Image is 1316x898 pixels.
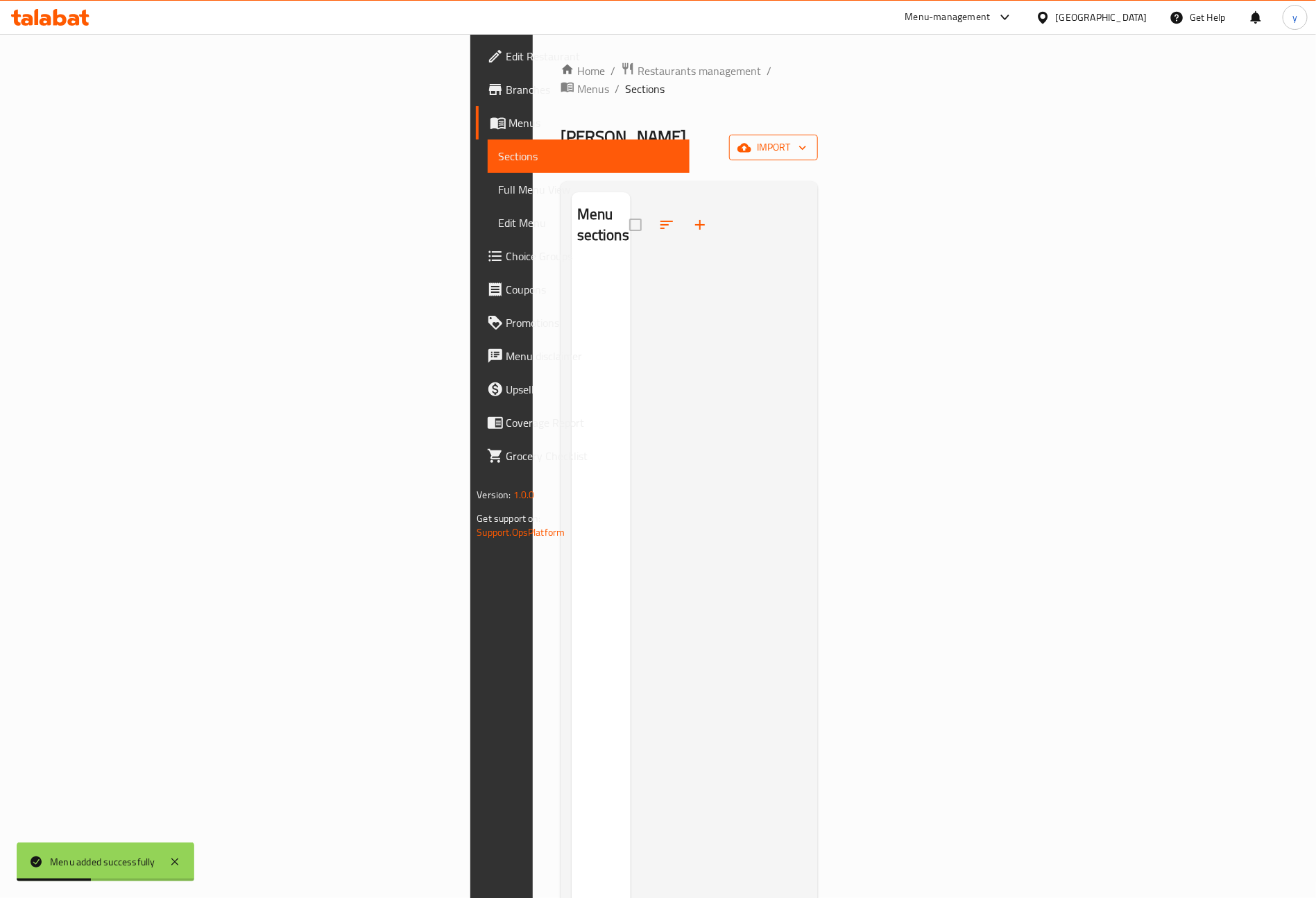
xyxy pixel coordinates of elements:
span: Edit Restaurant [506,48,679,65]
a: Menus [476,106,690,139]
span: import [740,139,807,156]
a: Menu disclaimer [476,339,690,373]
a: Support.OpsPlatform [477,523,565,541]
a: Promotions [476,306,690,339]
span: Coupons [506,281,679,298]
div: Menu added successfully [50,854,155,870]
a: Grocery Checklist [476,439,690,473]
span: Edit Menu [499,214,679,231]
a: Branches [476,73,690,106]
a: Coverage Report [476,406,690,439]
a: Coupons [476,273,690,306]
span: Coverage Report [506,414,679,431]
span: Branches [506,81,679,98]
span: Choice Groups [506,248,679,264]
span: y [1292,10,1297,25]
li: / [767,62,771,79]
span: Full Menu View [499,181,679,198]
span: 1.0.0 [513,486,535,504]
a: Choice Groups [476,239,690,273]
span: Restaurants management [638,62,761,79]
span: Get support on: [477,509,541,527]
span: Promotions [506,314,679,331]
nav: Menu sections [572,258,631,269]
button: Add section [683,208,717,242]
a: Sections [488,139,690,173]
span: Upsell [506,381,679,398]
a: Upsell [476,373,690,406]
a: Restaurants management [621,62,761,80]
a: Full Menu View [488,173,690,206]
a: Edit Menu [488,206,690,239]
div: [GEOGRAPHIC_DATA] [1056,10,1147,25]
span: Sections [499,148,679,164]
div: Menu-management [905,9,991,26]
span: Menus [509,115,679,131]
span: Grocery Checklist [506,448,679,464]
a: Edit Restaurant [476,40,690,73]
span: Version: [477,486,511,504]
button: import [729,135,818,160]
span: Menu disclaimer [506,348,679,364]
